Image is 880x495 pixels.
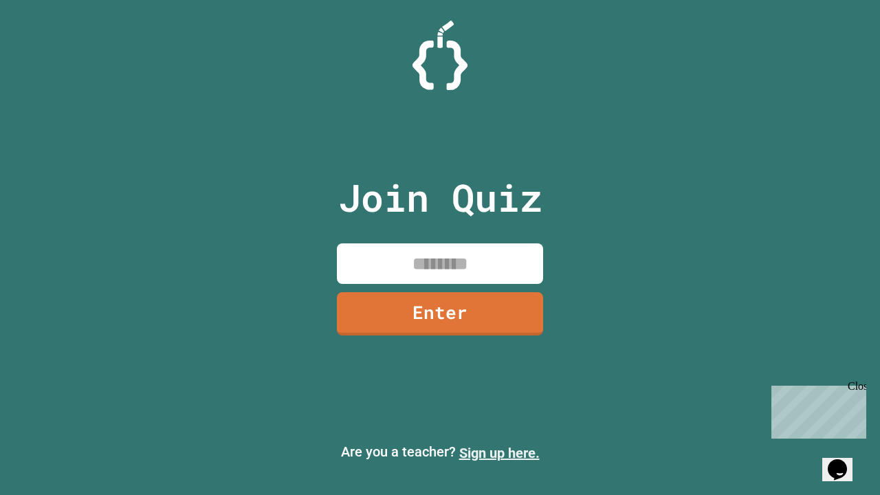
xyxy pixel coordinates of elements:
a: Sign up here. [459,445,540,461]
iframe: chat widget [766,380,866,439]
div: Chat with us now!Close [5,5,95,87]
a: Enter [337,292,543,335]
p: Are you a teacher? [11,441,869,463]
iframe: chat widget [822,440,866,481]
p: Join Quiz [338,169,542,226]
img: Logo.svg [412,21,467,90]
